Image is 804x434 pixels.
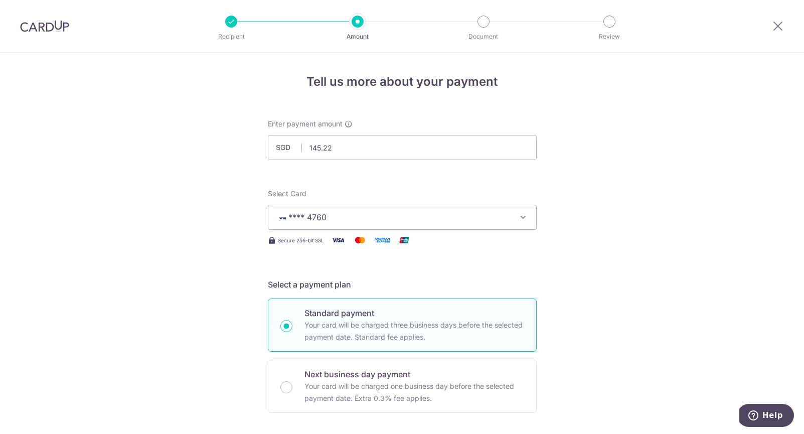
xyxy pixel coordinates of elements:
h5: Select a payment plan [268,278,537,291]
img: VISA [276,214,288,221]
p: Your card will be charged three business days before the selected payment date. Standard fee appl... [304,319,524,343]
p: Recipient [194,32,268,42]
p: Document [446,32,521,42]
img: Mastercard [350,234,370,246]
img: CardUp [20,20,69,32]
p: Amount [320,32,395,42]
p: Next business day payment [304,368,524,380]
iframe: Opens a widget where you can find more information [739,404,794,429]
span: Enter payment amount [268,119,343,129]
img: American Express [372,234,392,246]
span: SGD [276,142,302,153]
p: Standard payment [304,307,524,319]
span: Secure 256-bit SSL [278,236,324,244]
span: translation missing: en.payables.payment_networks.credit_card.summary.labels.select_card [268,189,306,198]
p: Review [572,32,647,42]
h4: Tell us more about your payment [268,73,537,91]
p: Your card will be charged one business day before the selected payment date. Extra 0.3% fee applies. [304,380,524,404]
img: Visa [328,234,348,246]
img: Union Pay [394,234,414,246]
input: 0.00 [268,135,537,160]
